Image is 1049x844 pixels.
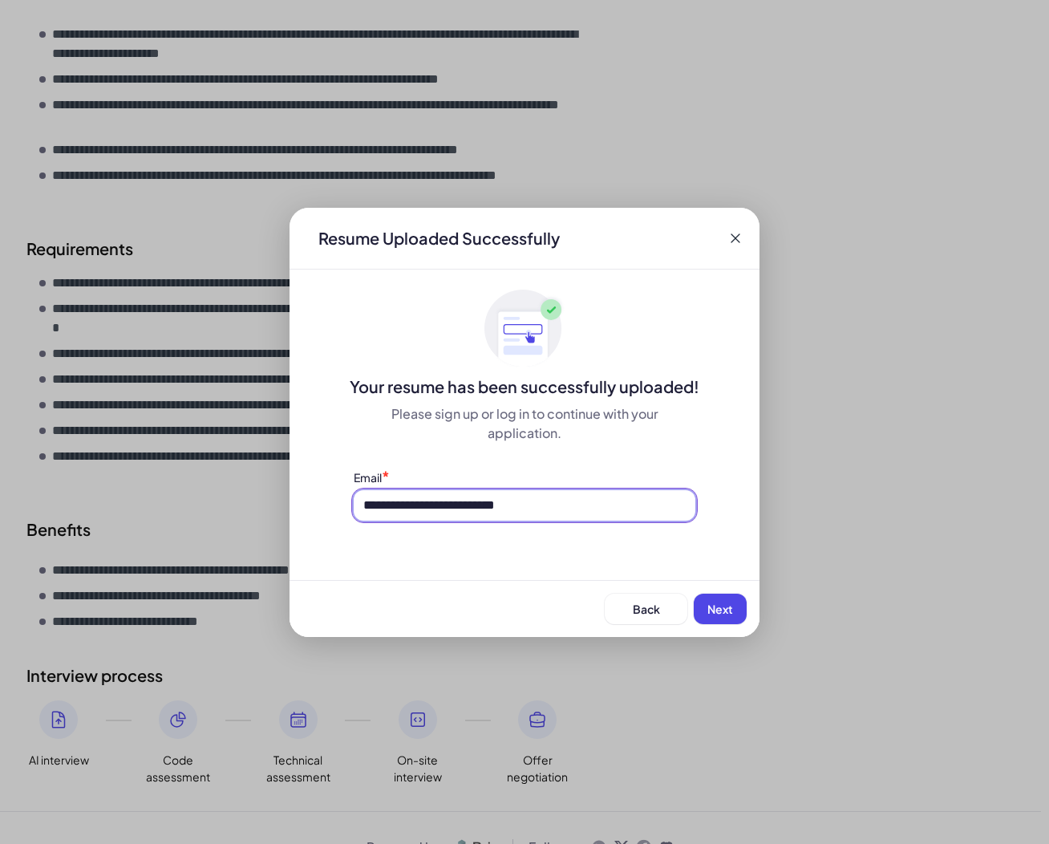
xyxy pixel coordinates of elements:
div: Your resume has been successfully uploaded! [290,375,759,398]
img: ApplyedMaskGroup3.svg [484,289,565,369]
div: Please sign up or log in to continue with your application. [354,404,695,443]
button: Next [694,594,747,624]
label: Email [354,470,382,485]
span: Back [633,602,660,616]
div: Resume Uploaded Successfully [306,227,573,250]
button: Back [605,594,687,624]
span: Next [707,602,733,616]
